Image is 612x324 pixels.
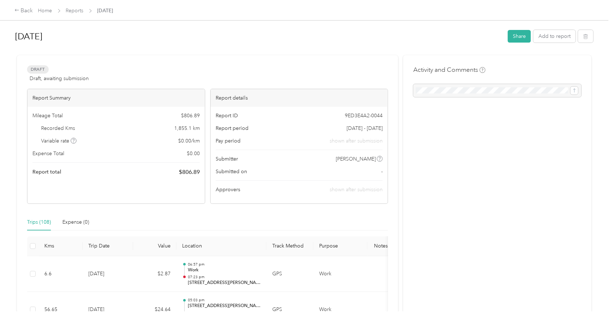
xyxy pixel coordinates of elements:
[32,112,63,119] span: Mileage Total
[32,168,61,176] span: Report total
[97,7,113,14] span: [DATE]
[347,124,383,132] span: [DATE] - [DATE]
[188,298,261,303] p: 05:03 pm
[381,168,383,175] span: -
[330,187,383,193] span: shown after submission
[216,168,247,175] span: Submitted on
[572,284,612,324] iframe: Everlance-gr Chat Button Frame
[267,256,313,292] td: GPS
[62,218,89,226] div: Expense (0)
[216,186,240,193] span: Approvers
[66,8,84,14] a: Reports
[27,218,51,226] div: Trips (108)
[179,168,200,176] span: $ 806.89
[30,75,89,82] span: Draft, awaiting submission
[188,303,261,309] p: [STREET_ADDRESS][PERSON_NAME]
[345,112,383,119] span: 9ED3E4A2-0044
[211,89,388,107] div: Report details
[216,137,241,145] span: Pay period
[216,155,238,163] span: Submitter
[313,256,367,292] td: Work
[32,150,64,157] span: Expense Total
[27,65,49,74] span: Draft
[188,280,261,286] p: [STREET_ADDRESS][PERSON_NAME]
[15,28,503,45] h1: Jul 2025
[216,112,238,119] span: Report ID
[267,236,313,256] th: Track Method
[188,262,261,267] p: 06:57 pm
[330,137,383,145] span: shown after submission
[188,275,261,280] p: 07:23 pm
[216,124,248,132] span: Report period
[39,236,83,256] th: Kms
[39,256,83,292] td: 6.6
[174,124,200,132] span: 1,855.1 km
[336,155,376,163] span: [PERSON_NAME]
[41,137,77,145] span: Variable rate
[133,256,176,292] td: $2.87
[367,236,395,256] th: Notes
[313,236,367,256] th: Purpose
[83,256,133,292] td: [DATE]
[188,267,261,273] p: Work
[533,30,576,43] button: Add to report
[188,310,261,315] p: 06:01 pm
[83,236,133,256] th: Trip Date
[178,137,200,145] span: $ 0.00 / km
[508,30,531,43] button: Share
[14,6,33,15] div: Back
[181,112,200,119] span: $ 806.89
[176,236,267,256] th: Location
[41,124,75,132] span: Recorded Kms
[38,8,52,14] a: Home
[187,150,200,157] span: $ 0.00
[133,236,176,256] th: Value
[27,89,205,107] div: Report Summary
[413,65,485,74] h4: Activity and Comments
